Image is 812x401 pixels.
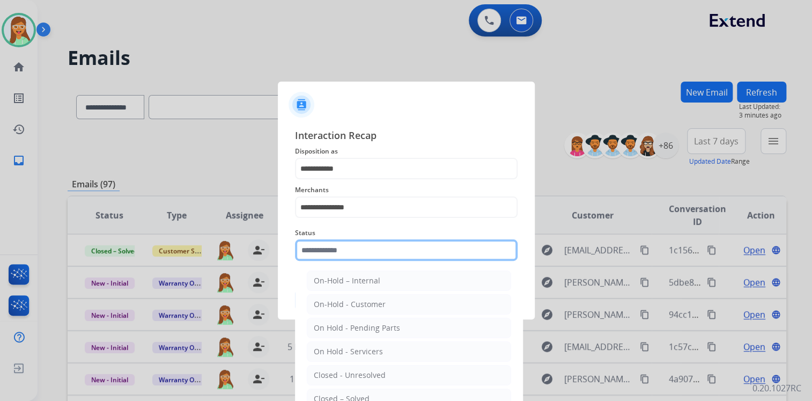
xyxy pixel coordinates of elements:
div: On Hold - Pending Parts [314,323,400,333]
span: Interaction Recap [295,128,518,145]
span: Status [295,227,518,239]
div: On-Hold – Internal [314,275,380,286]
p: 0.20.1027RC [752,382,801,395]
div: On Hold - Servicers [314,346,383,357]
div: On-Hold - Customer [314,299,386,310]
img: contactIcon [289,92,314,118]
span: Disposition as [295,145,518,158]
span: Merchants [295,184,518,196]
div: Closed - Unresolved [314,370,386,381]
